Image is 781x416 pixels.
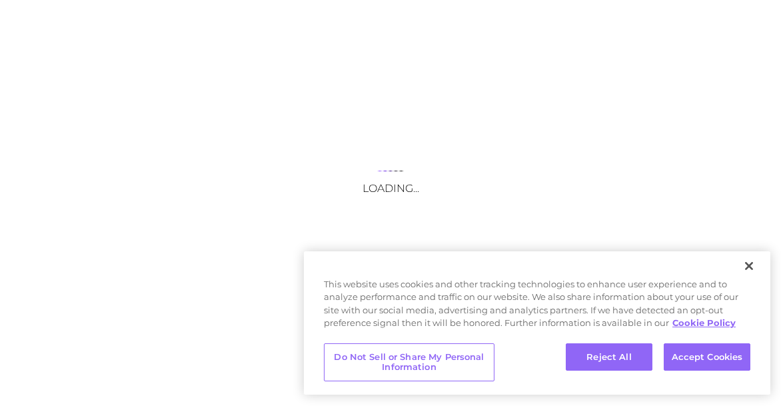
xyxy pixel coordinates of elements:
button: Close [734,251,764,281]
div: This website uses cookies and other tracking technologies to enhance user experience and to analy... [304,278,770,337]
button: Reject All [566,343,652,371]
div: Privacy [304,251,770,395]
h3: Loading... [257,182,524,195]
button: Do Not Sell or Share My Personal Information, Opens the preference center dialog [324,343,494,381]
a: More information about your privacy, opens in a new tab [672,317,736,328]
div: Cookie banner [304,251,770,395]
button: Accept Cookies [664,343,750,371]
